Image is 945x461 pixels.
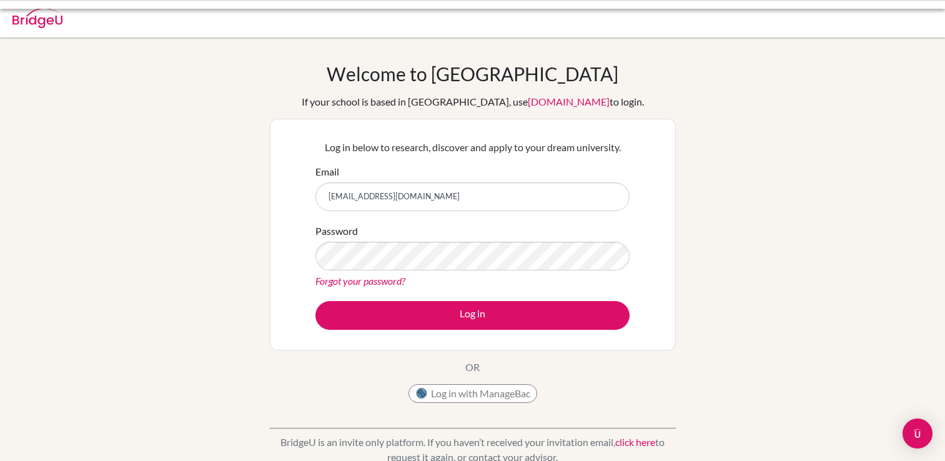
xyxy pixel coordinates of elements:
h1: Welcome to [GEOGRAPHIC_DATA] [327,62,618,85]
label: Password [315,224,358,239]
a: Forgot your password? [315,275,405,287]
button: Log in [315,301,630,330]
p: Log in below to research, discover and apply to your dream university. [315,140,630,155]
a: click here [615,436,655,448]
a: [DOMAIN_NAME] [528,96,610,107]
div: Open Intercom Messenger [903,419,933,449]
button: Log in with ManageBac [408,384,537,403]
p: OR [465,360,480,375]
img: Bridge-U [12,8,62,28]
div: If your school is based in [GEOGRAPHIC_DATA], use to login. [302,94,644,109]
label: Email [315,164,339,179]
